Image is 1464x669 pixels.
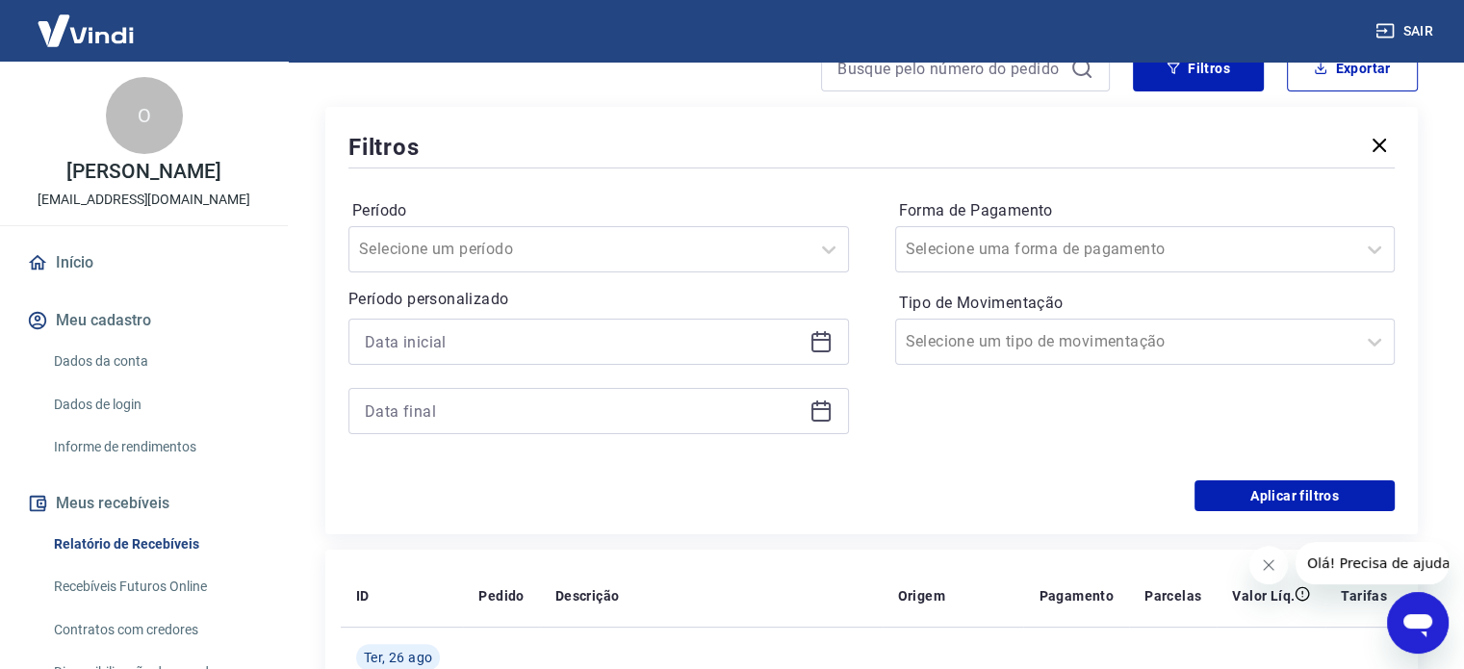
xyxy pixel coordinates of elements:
p: Pedido [478,586,524,605]
p: Origem [898,586,945,605]
img: Vindi [23,1,148,60]
a: Contratos com credores [46,610,265,650]
div: O [106,77,183,154]
a: Recebíveis Futuros Online [46,567,265,606]
a: Início [23,242,265,284]
a: Relatório de Recebíveis [46,525,265,564]
button: Meu cadastro [23,299,265,342]
a: Informe de rendimentos [46,427,265,467]
a: Dados da conta [46,342,265,381]
h5: Filtros [348,132,420,163]
p: Período personalizado [348,288,849,311]
p: [EMAIL_ADDRESS][DOMAIN_NAME] [38,190,250,210]
input: Busque pelo número do pedido [837,54,1063,83]
label: Período [352,199,845,222]
p: Parcelas [1144,586,1201,605]
label: Forma de Pagamento [899,199,1392,222]
p: Valor Líq. [1232,586,1295,605]
button: Meus recebíveis [23,482,265,525]
iframe: Botão para abrir a janela de mensagens [1387,592,1449,654]
button: Sair [1372,13,1441,49]
p: Descrição [555,586,620,605]
iframe: Fechar mensagem [1249,546,1288,584]
p: [PERSON_NAME] [66,162,220,182]
a: Dados de login [46,385,265,425]
button: Filtros [1133,45,1264,91]
span: Olá! Precisa de ajuda? [12,13,162,29]
span: Ter, 26 ago [364,648,432,667]
p: ID [356,586,370,605]
input: Data inicial [365,327,802,356]
p: Pagamento [1039,586,1114,605]
button: Aplicar filtros [1194,480,1395,511]
label: Tipo de Movimentação [899,292,1392,315]
p: Tarifas [1341,586,1387,605]
input: Data final [365,397,802,425]
iframe: Mensagem da empresa [1296,542,1449,584]
button: Exportar [1287,45,1418,91]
